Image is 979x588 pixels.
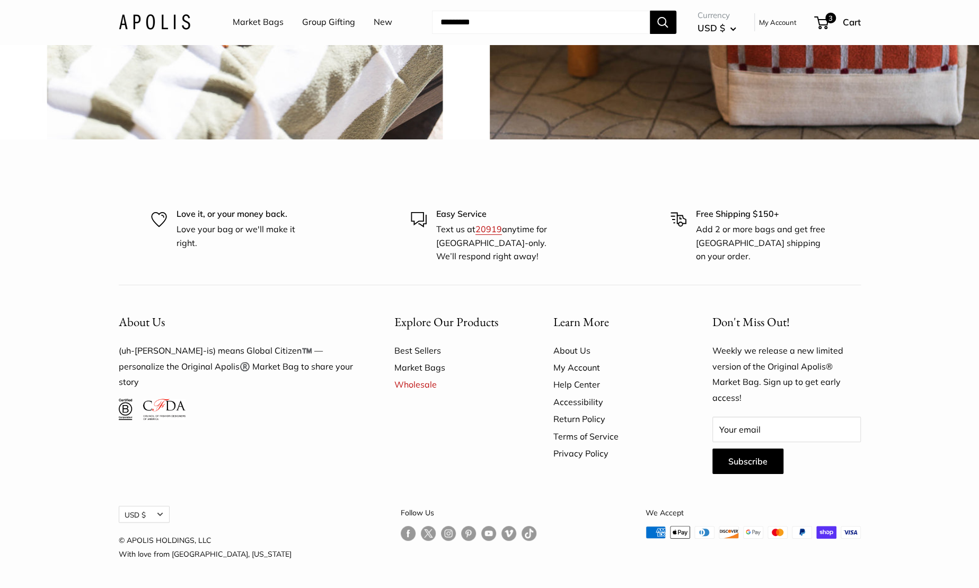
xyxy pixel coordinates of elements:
a: Wholesale [394,376,516,393]
a: Terms of Service [553,428,675,445]
button: About Us [119,312,357,332]
p: Add 2 or more bags and get free [GEOGRAPHIC_DATA] shipping on your order. [696,223,828,264]
a: Best Sellers [394,342,516,359]
p: Easy Service [436,207,569,221]
a: Follow us on Vimeo [501,526,516,541]
a: About Us [553,342,675,359]
a: Return Policy [553,410,675,427]
input: Search... [432,11,650,34]
a: Group Gifting [302,14,355,30]
a: Accessibility [553,393,675,410]
p: Love your bag or we'll make it right. [177,223,309,250]
a: Market Bags [233,14,284,30]
span: 3 [825,13,835,23]
p: We Accept [646,506,861,520]
a: Follow us on YouTube [481,526,496,541]
p: Text us at anytime for [GEOGRAPHIC_DATA]-only. We’ll respond right away! [436,223,569,264]
a: My Account [759,16,797,29]
span: Cart [843,16,861,28]
a: 20919 [475,224,502,234]
a: Follow us on Twitter [421,526,436,545]
p: © APOLIS HOLDINGS, LLC With love from [GEOGRAPHIC_DATA], [US_STATE] [119,533,292,561]
img: Council of Fashion Designers of America Member [143,399,185,420]
button: Learn More [553,312,675,332]
span: Currency [698,8,736,23]
button: Explore Our Products [394,312,516,332]
button: USD $ [698,20,736,37]
a: Privacy Policy [553,445,675,462]
a: Follow us on Facebook [401,526,416,541]
a: My Account [553,359,675,376]
p: Weekly we release a new limited version of the Original Apolis® Market Bag. Sign up to get early ... [712,343,861,407]
p: Love it, or your money back. [177,207,309,221]
img: Apolis [119,14,190,30]
a: 3 Cart [815,14,861,31]
a: Help Center [553,376,675,393]
p: Don't Miss Out! [712,312,861,332]
span: Explore Our Products [394,314,498,330]
a: Follow us on Pinterest [461,526,476,541]
button: Subscribe [712,449,783,474]
a: New [374,14,392,30]
img: Certified B Corporation [119,399,133,420]
span: Learn More [553,314,609,330]
span: About Us [119,314,165,330]
p: (uh-[PERSON_NAME]-is) means Global Citizen™️ — personalize the Original Apolis®️ Market Bag to sh... [119,343,357,391]
span: USD $ [698,22,725,33]
button: Search [650,11,676,34]
a: Market Bags [394,359,516,376]
a: Follow us on Instagram [441,526,456,541]
p: Free Shipping $150+ [696,207,828,221]
button: USD $ [119,506,170,523]
p: Follow Us [401,506,536,520]
a: Follow us on Tumblr [522,526,536,541]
